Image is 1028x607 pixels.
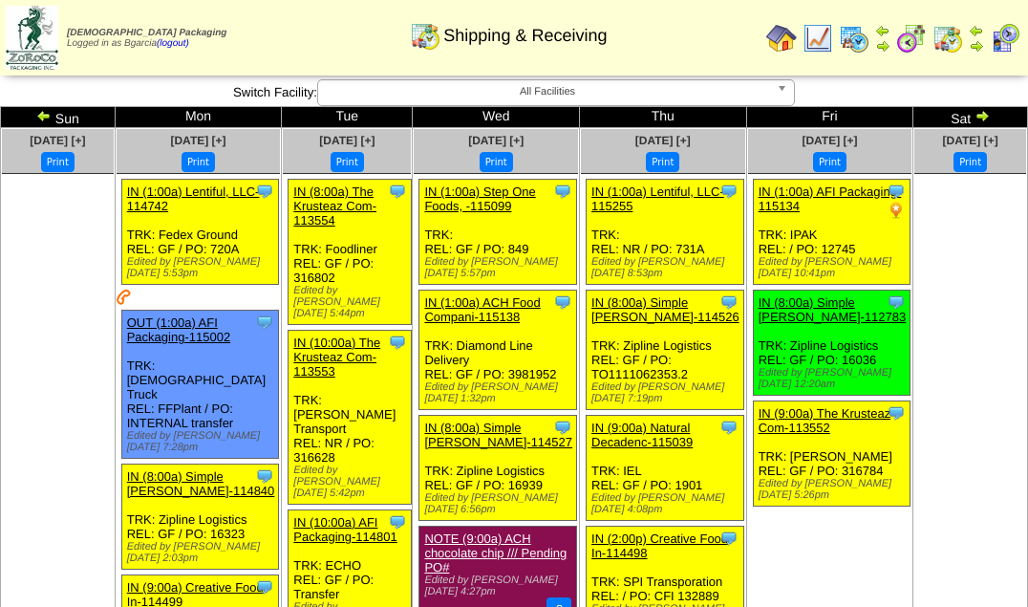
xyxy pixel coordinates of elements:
img: calendarinout.gif [410,20,440,51]
button: Print [813,152,846,172]
a: OUT (1:00a) AFI Packaging-115002 [127,315,230,344]
div: TRK: Zipline Logistics REL: GF / PO: 16323 [121,465,279,570]
a: [DATE] [+] [170,134,225,147]
a: IN (2:00p) Creative Food In-114498 [591,531,728,560]
a: [DATE] [+] [468,134,524,147]
a: IN (10:00a) The Krusteaz Com-113553 [293,336,380,379]
a: IN (1:00a) Lentiful, LLC-115255 [591,184,724,213]
img: Tooltip [255,577,274,596]
button: Print [953,152,987,172]
a: IN (1:00a) ACH Food Compani-115138 [424,295,540,324]
div: TRK: [PERSON_NAME] Transport REL: NR / PO: 316628 [289,331,412,505]
a: IN (1:00a) Lentiful, LLC-114742 [127,184,260,213]
a: IN (8:00a) Simple [PERSON_NAME]-114527 [424,421,572,449]
img: arrowright.gif [875,38,890,54]
div: TRK: [PERSON_NAME] REL: GF / PO: 316784 [753,401,910,507]
div: Edited by [PERSON_NAME] [DATE] 5:44pm [293,285,411,319]
div: Edited by [PERSON_NAME] [DATE] 8:53pm [591,256,743,279]
a: IN (8:00a) Simple [PERSON_NAME]-114840 [127,469,275,498]
button: Print [480,152,513,172]
a: IN (8:00a) Simple [PERSON_NAME]-114526 [591,295,739,324]
div: TRK: Zipline Logistics REL: GF / PO: TO1111062353.2 [587,291,744,410]
img: Tooltip [255,313,274,332]
img: Tooltip [388,182,407,201]
span: Logged in as Bgarcia [67,28,226,49]
img: Tooltip [887,182,906,201]
div: Edited by [PERSON_NAME] [DATE] 4:08pm [591,492,743,515]
a: [DATE] [+] [802,134,857,147]
img: Tooltip [719,529,739,548]
span: Shipping & Receiving [443,26,607,46]
img: arrowleft.gif [875,23,890,38]
a: [DATE] [+] [635,134,691,147]
img: Tooltip [719,182,739,201]
a: IN (8:00a) Simple [PERSON_NAME]-112783 [759,295,907,324]
div: TRK: Zipline Logistics REL: GF / PO: 16939 [419,416,577,521]
button: Print [182,152,215,172]
img: arrowleft.gif [36,108,52,123]
a: IN (9:00a) The Krusteaz Com-113552 [759,406,891,435]
div: Edited by [PERSON_NAME] [DATE] 6:56pm [424,492,576,515]
div: Edited by [PERSON_NAME] [DATE] 12:20am [759,367,910,390]
img: zoroco-logo-small.webp [6,6,58,70]
div: Edited by [PERSON_NAME] [DATE] 2:03pm [127,541,279,564]
div: TRK: IEL REL: GF / PO: 1901 [587,416,744,521]
img: calendarprod.gif [839,23,869,54]
button: Print [331,152,364,172]
button: Print [41,152,75,172]
img: Tooltip [255,466,274,486]
img: Tooltip [887,293,906,312]
div: Edited by [PERSON_NAME] [DATE] 7:19pm [591,381,743,404]
div: TRK: REL: NR / PO: 731A [587,180,744,285]
img: Tooltip [255,182,274,201]
td: Thu [580,107,747,128]
div: Edited by [PERSON_NAME] [DATE] 5:42pm [293,465,411,499]
td: Mon [115,107,282,128]
img: Tooltip [719,293,739,312]
td: Sun [1,107,116,128]
img: Tooltip [887,403,906,423]
a: IN (10:00a) AFI Packaging-114801 [293,515,396,544]
img: line_graph.gif [803,23,833,54]
div: TRK: IPAK REL: / PO: 12745 [753,180,910,285]
a: [DATE] [+] [30,134,85,147]
td: Wed [413,107,580,128]
img: arrowright.gif [969,38,984,54]
button: Print [646,152,679,172]
a: IN (9:00a) Natural Decadenc-115039 [591,421,693,449]
span: [DEMOGRAPHIC_DATA] Packaging [67,28,226,38]
td: Sat [913,107,1028,128]
td: Tue [282,107,413,128]
a: IN (1:00a) Step One Foods, -115099 [424,184,535,213]
img: PO [887,201,906,220]
a: (logout) [157,38,189,49]
a: [DATE] [+] [943,134,998,147]
div: TRK: Foodliner REL: GF / PO: 316802 [289,180,412,325]
img: Tooltip [553,418,572,437]
img: arrowleft.gif [969,23,984,38]
div: TRK: [DEMOGRAPHIC_DATA] Truck REL: FFPlant / PO: INTERNAL transfer [121,311,279,459]
div: Edited by [PERSON_NAME] [DATE] 1:32pm [424,381,576,404]
a: NOTE (9:00a) ACH chocolate chip /// Pending PO# [424,531,567,574]
div: TRK: Fedex Ground REL: GF / PO: 720A [121,180,279,285]
div: Edited by [PERSON_NAME] [DATE] 7:28pm [127,430,279,453]
div: TRK: Zipline Logistics REL: GF / PO: 16036 [753,291,910,396]
img: Tooltip [388,512,407,531]
div: Edited by [PERSON_NAME] [DATE] 10:41pm [759,256,910,279]
img: Tooltip [388,333,407,352]
img: arrowright.gif [974,108,990,123]
a: IN (8:00a) The Krusteaz Com-113554 [293,184,376,228]
img: calendarinout.gif [932,23,963,54]
span: [DATE] [+] [319,134,375,147]
img: Tooltip [719,418,739,437]
img: Tooltip [553,182,572,201]
img: calendarcustomer.gif [990,23,1020,54]
span: All Facilities [326,80,769,103]
img: Tooltip [553,293,572,312]
a: IN (1:00a) AFI Packaging-115134 [759,184,902,213]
